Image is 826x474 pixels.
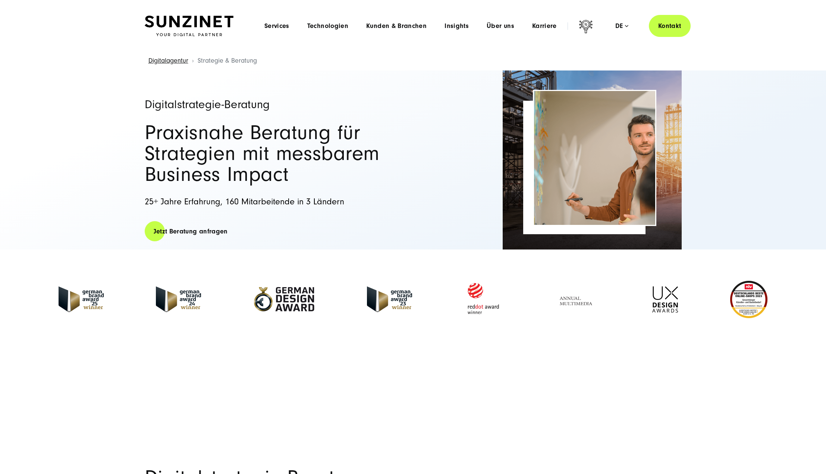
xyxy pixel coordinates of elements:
[445,22,469,30] a: Insights
[366,22,427,30] a: Kunden & Branchen
[148,57,188,65] a: Digitalagentur
[487,22,514,30] a: Über uns
[264,22,289,30] a: Services
[145,98,406,110] h1: Digitalstrategie-Beratung
[145,122,406,185] h2: Praxisnahe Beratung für Strategien mit messbarem Business Impact
[145,221,237,242] a: Jetzt Beratung anfragen
[534,91,655,225] img: Full-Service Digitalagentur SUNZINET - Strategieberatung
[198,57,257,65] span: Strategie & Beratung
[145,197,344,207] span: 25+ Jahre Erfahrung, 160 Mitarbeitende in 3 Ländern
[649,15,691,37] a: Kontakt
[652,286,678,313] img: UX-Design-Awards - fullservice digital agentur SUNZINET
[554,286,600,313] img: Full Service Digitalagentur - Annual Multimedia Awards
[145,16,233,37] img: SUNZINET Full Service Digital Agentur
[503,70,682,249] img: Full-Service Digitalagentur SUNZINET - Strategieberatung_2
[59,286,104,312] img: German Brand Award winner 2025 - Full Service Digital Agentur SUNZINET
[367,286,412,312] img: German Brand Award 2023 Winner - fullservice digital agentur SUNZINET
[253,286,315,312] img: German-Design-Award - fullservice digital agentur SUNZINET
[730,281,767,318] img: Deutschlands beste Online Shops 2023 - boesner - Kunde - SUNZINET
[464,281,502,318] img: Red Dot Award winner - fullservice digital agentur SUNZINET
[615,22,628,30] div: de
[156,286,201,312] img: German-Brand-Award - fullservice digital agentur SUNZINET
[307,22,348,30] a: Technologien
[532,22,557,30] a: Karriere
